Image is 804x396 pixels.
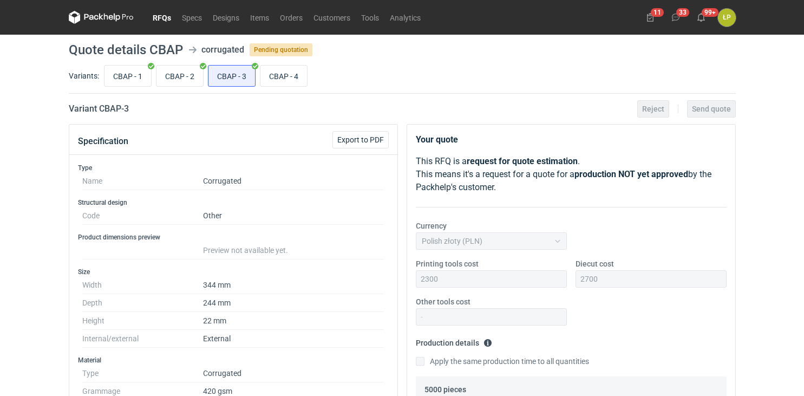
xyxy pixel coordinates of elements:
[82,276,203,294] dt: Width
[642,9,659,26] button: 11
[82,365,203,382] dt: Type
[416,258,479,269] label: Printing tools cost
[69,43,183,56] h1: Quote details CBAP
[156,65,204,87] label: CBAP - 2
[69,11,134,24] svg: Packhelp Pro
[718,9,736,27] div: Łukasz Postawa
[201,43,244,56] div: corrugated
[692,9,710,26] button: 99+
[203,246,288,255] span: Preview not available yet.
[416,134,458,145] strong: Your quote
[337,136,384,144] span: Export to PDF
[203,294,384,312] dd: 244 mm
[78,233,389,242] h3: Product dimensions preview
[177,11,207,24] a: Specs
[203,172,384,190] dd: Corrugated
[467,156,578,166] strong: request for quote estimation
[250,43,312,56] span: Pending quotation
[718,9,736,27] button: ŁP
[308,11,356,24] a: Customers
[274,11,308,24] a: Orders
[78,164,389,172] h3: Type
[416,296,470,307] label: Other tools cost
[356,11,384,24] a: Tools
[260,65,308,87] label: CBAP - 4
[203,276,384,294] dd: 344 mm
[384,11,426,24] a: Analytics
[82,294,203,312] dt: Depth
[82,330,203,348] dt: Internal/external
[245,11,274,24] a: Items
[78,198,389,207] h3: Structural design
[416,220,447,231] label: Currency
[203,207,384,225] dd: Other
[208,65,256,87] label: CBAP - 3
[332,131,389,148] button: Export to PDF
[82,312,203,330] dt: Height
[82,207,203,225] dt: Code
[104,65,152,87] label: CBAP - 1
[416,334,492,347] legend: Production details
[147,11,177,24] a: RFQs
[416,356,589,367] label: Apply the same production time to all quantities
[692,105,731,113] span: Send quote
[78,128,128,154] button: Specification
[203,365,384,382] dd: Corrugated
[78,356,389,365] h3: Material
[424,381,466,394] legend: 5000 pieces
[207,11,245,24] a: Designs
[69,70,99,81] label: Variants:
[576,258,614,269] label: Diecut cost
[642,105,664,113] span: Reject
[82,172,203,190] dt: Name
[203,330,384,348] dd: External
[667,9,684,26] button: 33
[637,100,669,118] button: Reject
[687,100,736,118] button: Send quote
[574,169,688,179] strong: production NOT yet approved
[203,312,384,330] dd: 22 mm
[78,268,389,276] h3: Size
[69,102,129,115] h2: Variant CBAP - 3
[416,155,727,194] p: This RFQ is a . This means it's a request for a quote for a by the Packhelp's customer.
